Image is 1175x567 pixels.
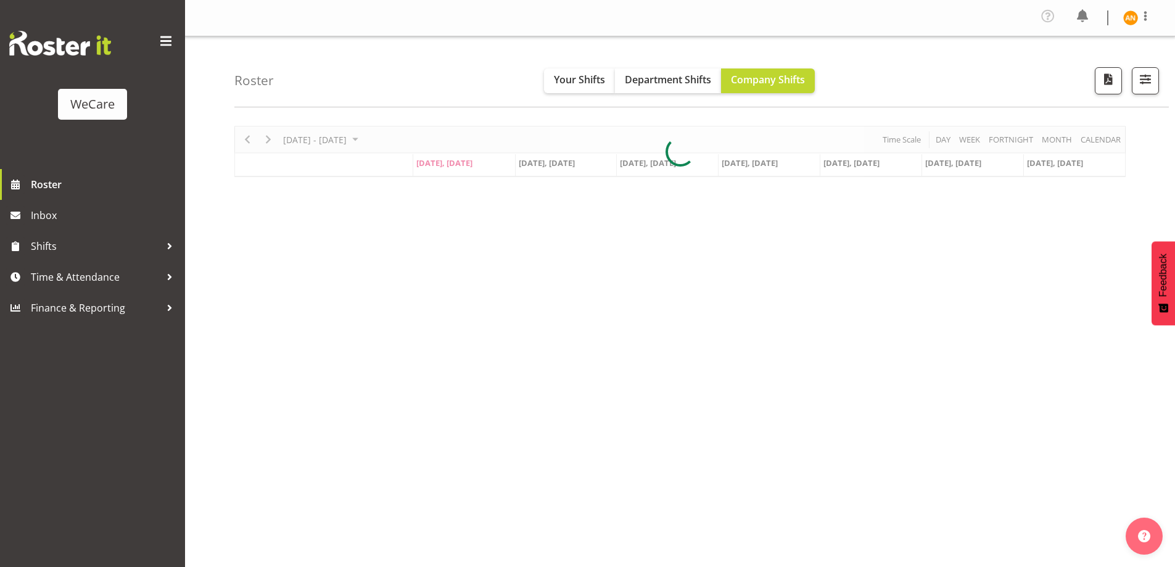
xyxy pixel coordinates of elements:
[544,68,615,93] button: Your Shifts
[31,175,179,194] span: Roster
[234,73,274,88] h4: Roster
[31,206,179,225] span: Inbox
[9,31,111,56] img: Rosterit website logo
[554,73,605,86] span: Your Shifts
[625,73,711,86] span: Department Shifts
[31,268,160,286] span: Time & Attendance
[1138,530,1150,542] img: help-xxl-2.png
[1152,241,1175,325] button: Feedback - Show survey
[1123,10,1138,25] img: avolyne-ndebele11853.jpg
[70,95,115,114] div: WeCare
[1158,254,1169,297] span: Feedback
[1095,67,1122,94] button: Download a PDF of the roster according to the set date range.
[31,237,160,255] span: Shifts
[731,73,805,86] span: Company Shifts
[721,68,815,93] button: Company Shifts
[31,299,160,317] span: Finance & Reporting
[1132,67,1159,94] button: Filter Shifts
[615,68,721,93] button: Department Shifts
